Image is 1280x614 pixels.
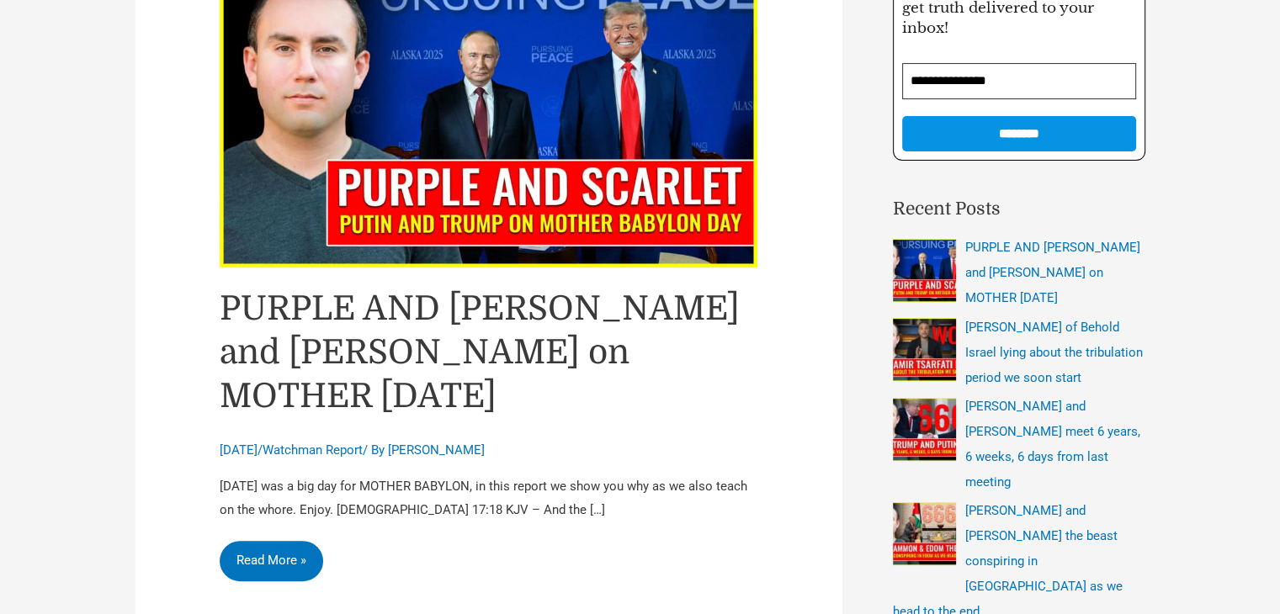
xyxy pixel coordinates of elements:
h2: Recent Posts [893,196,1145,223]
a: [PERSON_NAME] [388,442,485,458]
div: / / By [220,442,758,460]
p: [DATE] was a big day for MOTHER BABYLON, in this report we show you why as we also teach on the w... [220,475,758,522]
a: Read: PURPLE AND SCARLET Putin and Trump on MOTHER BABYLON day [220,109,758,124]
span: [DATE] [220,442,258,458]
a: Read More » [220,541,323,581]
a: PURPLE AND [PERSON_NAME] and [PERSON_NAME] on MOTHER [DATE] [965,240,1140,305]
a: Watchman Report [263,442,363,458]
a: [PERSON_NAME] and [PERSON_NAME] meet 6 years, 6 weeks, 6 days from last meeting [965,399,1140,490]
input: Email Address * [902,63,1136,99]
a: [PERSON_NAME] of Behold Israel lying about the tribulation period we soon start [965,320,1143,385]
a: PURPLE AND [PERSON_NAME] and [PERSON_NAME] on MOTHER [DATE] [220,289,740,416]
